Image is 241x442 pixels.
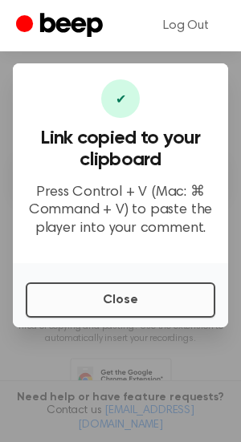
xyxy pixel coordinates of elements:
[101,79,140,118] div: ✔
[26,282,215,318] button: Close
[16,10,107,42] a: Beep
[147,6,225,45] a: Log Out
[26,184,215,238] p: Press Control + V (Mac: ⌘ Command + V) to paste the player into your comment.
[26,128,215,171] h3: Link copied to your clipboard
